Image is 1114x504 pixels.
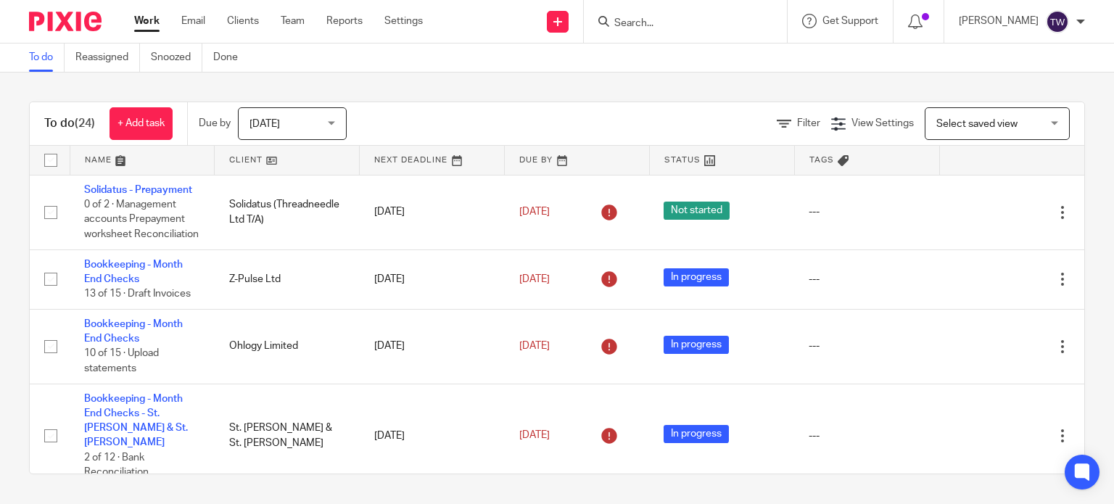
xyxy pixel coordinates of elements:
p: Due by [199,116,231,131]
span: In progress [664,268,729,286]
td: Z-Pulse Ltd [215,249,360,309]
span: Tags [809,156,834,164]
a: Snoozed [151,44,202,72]
span: [DATE] [519,341,550,351]
a: Clients [227,14,259,28]
span: Not started [664,202,730,220]
td: Ohlogy Limited [215,309,360,384]
span: View Settings [851,118,914,128]
a: Bookkeeping - Month End Checks [84,319,183,344]
a: + Add task [110,107,173,140]
a: Team [281,14,305,28]
input: Search [613,17,743,30]
img: svg%3E [1046,10,1069,33]
a: To do [29,44,65,72]
div: --- [809,429,925,443]
span: Filter [797,118,820,128]
a: Bookkeeping - Month End Checks - St. [PERSON_NAME] & St. [PERSON_NAME] [84,394,188,448]
td: [DATE] [360,384,505,487]
div: --- [809,205,925,219]
a: Done [213,44,249,72]
div: --- [809,272,925,286]
td: [DATE] [360,309,505,384]
p: [PERSON_NAME] [959,14,1039,28]
span: [DATE] [249,119,280,129]
span: In progress [664,336,729,354]
a: Solidatus - Prepayment [84,185,192,195]
span: 10 of 15 · Upload statements [84,349,159,374]
span: 13 of 15 · Draft Invoices [84,289,191,299]
span: [DATE] [519,274,550,284]
span: 2 of 12 · Bank Reconciliation [84,453,149,478]
h1: To do [44,116,95,131]
img: Pixie [29,12,102,31]
span: [DATE] [519,207,550,217]
span: In progress [664,425,729,443]
td: [DATE] [360,249,505,309]
span: 0 of 2 · Management accounts Prepayment worksheet Reconciliation [84,199,199,239]
a: Email [181,14,205,28]
span: (24) [75,117,95,129]
div: --- [809,339,925,353]
td: St. [PERSON_NAME] & St. [PERSON_NAME] [215,384,360,487]
td: Solidatus (Threadneedle Ltd T/A) [215,175,360,249]
a: Settings [384,14,423,28]
a: Reports [326,14,363,28]
a: Reassigned [75,44,140,72]
a: Work [134,14,160,28]
span: Get Support [822,16,878,26]
span: [DATE] [519,431,550,441]
td: [DATE] [360,175,505,249]
a: Bookkeeping - Month End Checks [84,260,183,284]
span: Select saved view [936,119,1018,129]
